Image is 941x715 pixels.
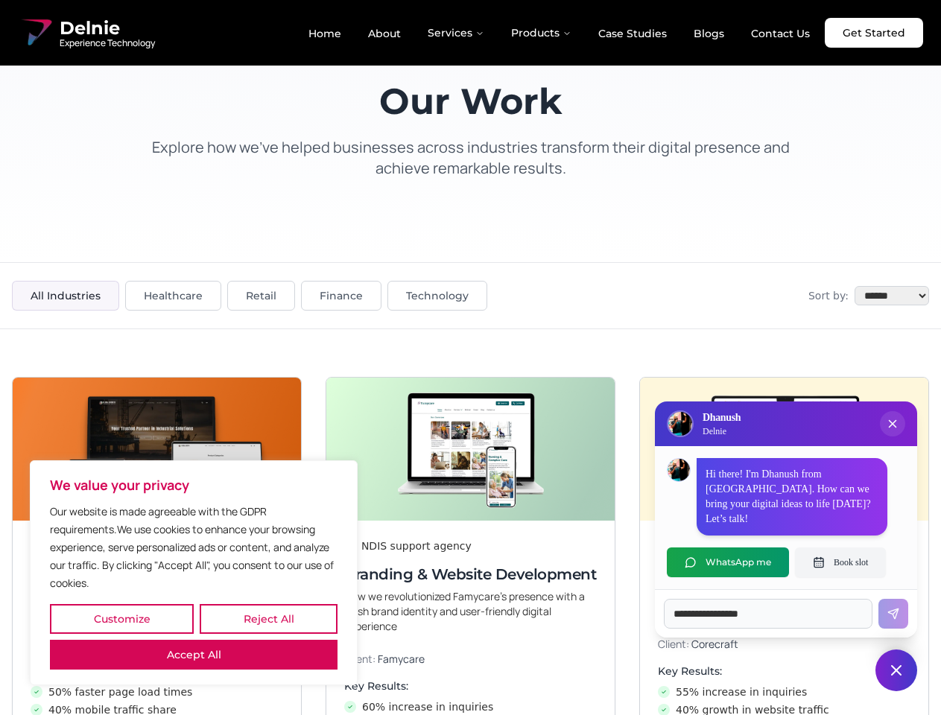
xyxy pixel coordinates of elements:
[825,18,923,48] a: Get Started
[50,640,338,670] button: Accept All
[301,281,381,311] button: Finance
[18,15,54,51] img: Delnie Logo
[60,37,155,49] span: Experience Technology
[416,18,496,48] button: Services
[12,281,119,311] button: All Industries
[326,378,615,521] img: Branding & Website Development
[795,547,886,577] button: Book slot
[344,564,597,585] h3: Branding & Website Development
[227,281,295,311] button: Retail
[387,281,487,311] button: Technology
[880,411,905,436] button: Close chat popup
[875,649,917,691] button: Close chat
[50,476,338,494] p: We value your privacy
[703,410,741,425] h3: Dhanush
[297,18,822,48] nav: Main
[667,547,789,577] button: WhatsApp me
[739,21,822,46] a: Contact Us
[60,16,155,40] span: Delnie
[356,21,413,46] a: About
[668,412,692,436] img: Delnie Logo
[200,604,338,634] button: Reject All
[378,652,425,666] span: Famycare
[50,604,194,634] button: Customize
[137,137,805,179] p: Explore how we've helped businesses across industries transform their digital presence and achiev...
[18,15,155,51] a: Delnie Logo Full
[499,18,583,48] button: Products
[297,21,353,46] a: Home
[658,684,910,699] li: 55% increase in inquiries
[50,503,338,592] p: Our website is made agreeable with the GDPR requirements.We use cookies to enhance your browsing ...
[344,699,597,714] li: 60% increase in inquiries
[808,288,849,303] span: Sort by:
[13,378,301,521] img: Next-Gen Website Development
[706,467,878,527] p: Hi there! I'm Dhanush from [GEOGRAPHIC_DATA]. How can we bring your digital ideas to life [DATE]?...
[31,684,283,699] li: 50% faster page load times
[344,589,597,634] p: How we revolutionized Famycare’s presence with a fresh brand identity and user-friendly digital e...
[640,378,928,521] img: Digital & Brand Revamp
[137,83,805,119] h1: Our Work
[586,21,679,46] a: Case Studies
[344,538,597,553] div: An NDIS support agency
[344,679,597,693] h4: Key Results:
[344,652,597,667] p: Client:
[668,459,690,481] img: Dhanush
[703,425,741,437] p: Delnie
[125,281,221,311] button: Healthcare
[682,21,736,46] a: Blogs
